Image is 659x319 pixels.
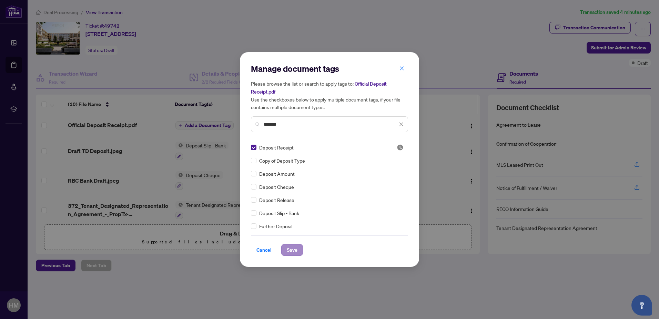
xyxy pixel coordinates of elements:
[399,66,404,71] span: close
[259,170,295,177] span: Deposit Amount
[631,295,652,316] button: Open asap
[259,222,293,230] span: Further Deposit
[397,144,404,151] img: status
[259,209,299,217] span: Deposit Slip - Bank
[399,122,404,127] span: close
[397,144,404,151] span: Pending Review
[259,196,294,204] span: Deposit Release
[281,244,303,256] button: Save
[256,244,272,255] span: Cancel
[287,244,297,255] span: Save
[251,244,277,256] button: Cancel
[251,80,408,111] h5: Please browse the list or search to apply tags to: Use the checkboxes below to apply multiple doc...
[259,157,305,164] span: Copy of Deposit Type
[251,63,408,74] h2: Manage document tags
[259,144,294,151] span: Deposit Receipt
[259,183,294,191] span: Deposit Cheque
